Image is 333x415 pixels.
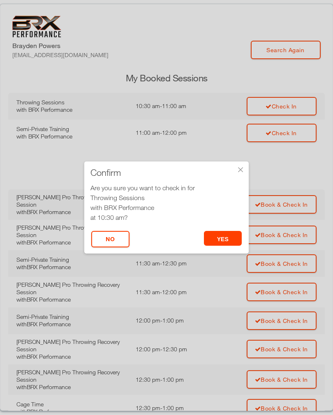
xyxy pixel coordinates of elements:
button: No [91,231,129,247]
button: yes [204,231,242,246]
div: × [236,166,245,174]
div: Throwing Sessions [90,193,243,203]
span: Confirm [90,168,121,177]
div: Are you sure you want to check in for at 10:30 am? [90,183,243,222]
div: with BRX Performance [90,203,243,212]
